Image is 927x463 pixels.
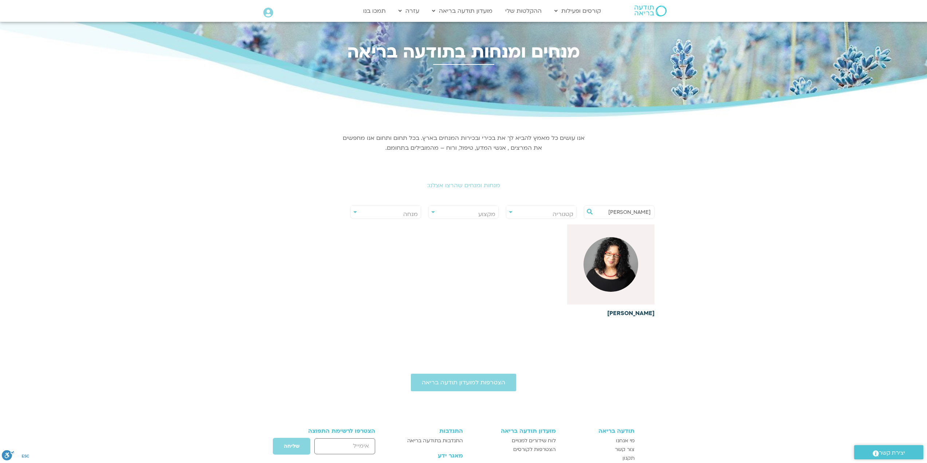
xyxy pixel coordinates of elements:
a: הצטרפות לקורסים [470,445,556,454]
a: הצטרפות למועדון תודעה בריאה [411,374,516,391]
span: יצירת קשר [879,448,905,458]
a: תמכו בנו [360,4,389,18]
a: לוח שידורים למנויים [470,436,556,445]
h6: [PERSON_NAME] [567,310,655,317]
span: מי אנחנו [616,436,635,445]
p: אנו עושים כל מאמץ להביא לך את בכירי ובכירות המנחים בארץ. בכל תחום ותחום אנו מחפשים את המרצים , אנ... [342,133,586,153]
span: לוח שידורים למנויים [512,436,556,445]
input: חיפוש [595,206,651,218]
h3: תודעה בריאה [563,428,635,434]
span: הצטרפות למועדון תודעה בריאה [422,379,505,386]
h2: מנחות ומנחים שהרצו אצלנו: [260,182,668,189]
a: ההקלטות שלי [502,4,545,18]
a: צור קשר [563,445,635,454]
form: טופס חדש [293,438,376,459]
a: עזרה [395,4,423,18]
h3: הצטרפו לרשימת התפוצה [293,428,376,434]
span: תקנון [622,454,635,463]
h3: מאגר ידע [395,452,463,459]
h3: מועדון תודעה בריאה [470,428,556,434]
h2: מנחים ומנחות בתודעה בריאה [260,42,668,62]
a: התנדבות בתודעה בריאה [395,436,463,445]
span: קטגוריה [553,210,573,218]
span: התנדבות בתודעה בריאה [407,436,463,445]
span: הצטרפות לקורסים [513,445,556,454]
a: קורסים ופעילות [551,4,605,18]
span: צור קשר [615,445,635,454]
button: שליחה [272,438,311,455]
img: arnina_kishtan.jpg [584,237,638,292]
h3: התנדבות [395,428,463,434]
a: מועדון תודעה בריאה [428,4,496,18]
span: מקצוע [478,210,495,218]
a: מי אנחנו [563,436,635,445]
a: [PERSON_NAME] [567,224,655,317]
a: יצירת קשר [854,445,923,459]
img: תודעה בריאה [635,5,667,16]
span: מנחה [403,210,418,218]
input: אימייל [314,438,375,454]
a: תקנון [563,454,635,463]
span: שליחה [284,443,299,449]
